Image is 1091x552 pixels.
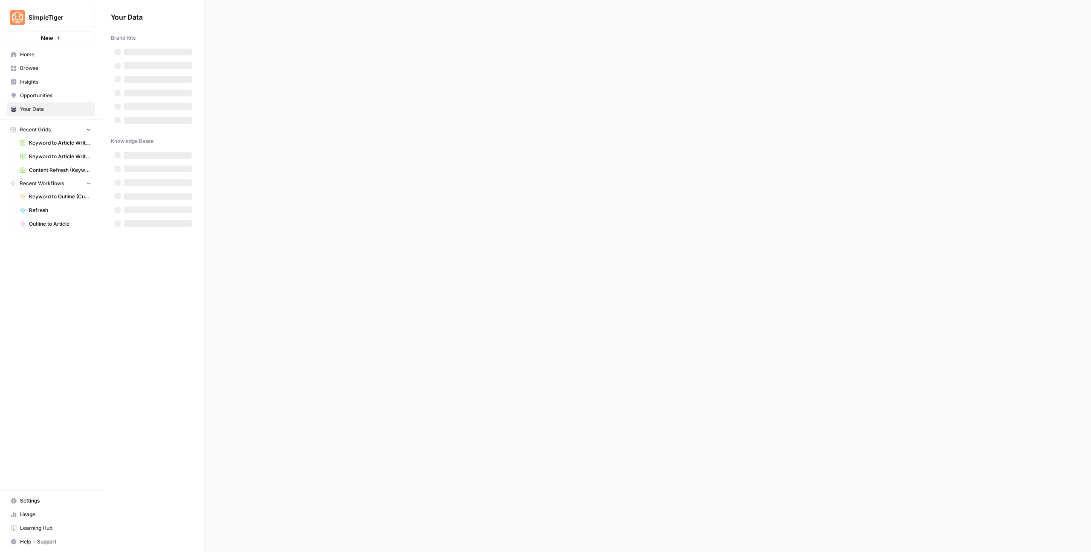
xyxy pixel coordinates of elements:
span: Usage [20,511,91,518]
a: Settings [7,494,95,508]
span: Recent Workflows [20,180,64,187]
span: Settings [20,497,91,505]
span: Browse [20,64,91,72]
span: Opportunities [20,92,91,99]
span: Recent Grids [20,126,51,134]
button: Recent Workflows [7,177,95,190]
a: Home [7,48,95,61]
a: Keyword to Outline (Current) [16,190,95,203]
a: Insights [7,75,95,89]
span: Keyword to Outline (Current) [29,193,91,200]
span: SimpleTiger [29,13,80,22]
span: New [41,34,53,42]
span: Home [20,51,91,58]
a: Content Refresh (Keyword -> Outline Recs) [16,163,95,177]
button: Workspace: SimpleTiger [7,7,95,28]
span: Your Data [20,105,91,113]
span: Keyword to Article Writer (I-Q) [29,153,91,160]
button: Help + Support [7,535,95,549]
a: Usage [7,508,95,521]
a: Refresh [16,203,95,217]
span: Insights [20,78,91,86]
span: Content Refresh (Keyword -> Outline Recs) [29,166,91,174]
span: Your Data [111,12,185,22]
button: New [7,32,95,44]
a: Browse [7,61,95,75]
span: Keyword to Article Writer (A-H) [29,139,91,147]
span: Knowledge Bases [111,137,153,145]
a: Learning Hub [7,521,95,535]
span: Help + Support [20,538,91,546]
button: Recent Grids [7,123,95,136]
a: Your Data [7,102,95,116]
a: Outline to Article [16,217,95,231]
span: Brand Kits [111,34,136,42]
a: Opportunities [7,89,95,102]
img: SimpleTiger Logo [10,10,25,25]
span: Learning Hub [20,524,91,532]
a: Keyword to Article Writer (A-H) [16,136,95,150]
a: Keyword to Article Writer (I-Q) [16,150,95,163]
span: Outline to Article [29,220,91,228]
span: Refresh [29,206,91,214]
